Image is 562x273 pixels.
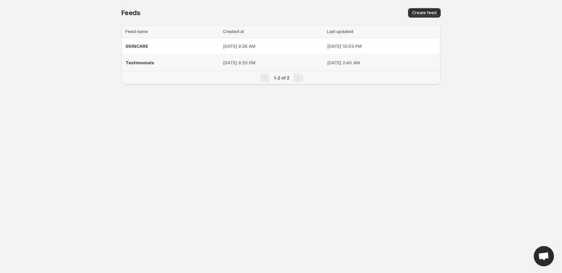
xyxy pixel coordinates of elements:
[223,29,244,34] span: Created at
[121,71,441,84] nav: Pagination
[125,60,154,65] span: Testimonials
[274,75,289,80] span: 1-2 of 2
[327,29,353,34] span: Last updated
[327,43,437,49] p: [DATE] 10:03 PM
[412,10,437,15] span: Create feed
[121,9,140,17] span: Feeds
[534,246,554,266] a: Open chat
[125,43,148,49] span: SKINCARE
[408,8,441,18] button: Create feed
[125,29,148,34] span: Feed name
[327,59,437,66] p: [DATE] 2:40 AM
[223,43,323,49] p: [DATE] 9:28 AM
[223,59,323,66] p: [DATE] 9:20 PM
